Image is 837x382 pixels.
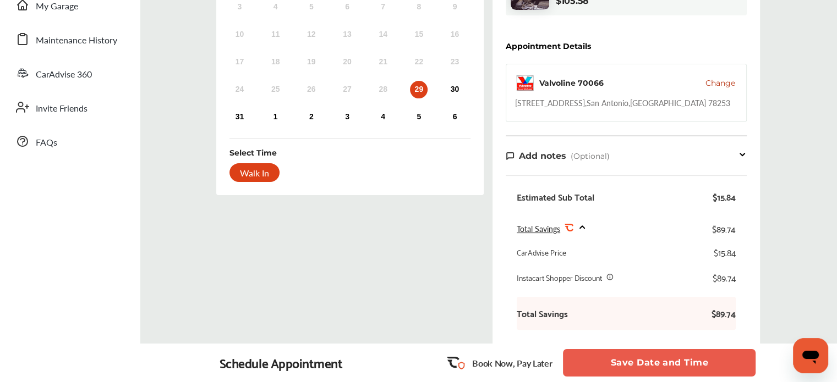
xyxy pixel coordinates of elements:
button: Change [705,77,735,88]
span: Total Savings [517,223,560,234]
img: logo-valvoline.png [515,73,535,93]
div: Not available Sunday, August 24th, 2025 [231,81,248,98]
div: $15.84 [714,247,736,258]
div: Estimated Sub Total [517,191,594,202]
a: FAQs [10,127,129,156]
span: Add notes [519,151,566,161]
div: Choose Friday, September 5th, 2025 [410,108,428,126]
div: Choose Thursday, September 4th, 2025 [374,108,392,126]
div: Choose Friday, August 29th, 2025 [410,81,428,98]
span: Maintenance History [36,34,117,48]
div: Not available Wednesday, August 20th, 2025 [338,53,356,71]
div: Not available Thursday, August 14th, 2025 [374,26,392,43]
div: Appointment Details [506,42,591,51]
div: Choose Wednesday, September 3rd, 2025 [338,108,356,126]
div: Not available Sunday, August 17th, 2025 [231,53,248,71]
div: Not available Tuesday, August 26th, 2025 [303,81,320,98]
p: Book Now, Pay Later [472,357,552,369]
div: Choose Monday, September 1st, 2025 [267,108,285,126]
div: Not available Monday, August 25th, 2025 [267,81,285,98]
div: $15.84 [713,191,736,202]
div: Not available Tuesday, August 12th, 2025 [303,26,320,43]
div: Not available Monday, August 18th, 2025 [267,53,285,71]
div: Not available Tuesday, August 19th, 2025 [303,53,320,71]
div: Valvoline 70066 [539,77,604,88]
a: Invite Friends [10,93,129,121]
div: Not available Thursday, August 21st, 2025 [374,53,392,71]
div: Choose Saturday, August 30th, 2025 [446,81,463,98]
div: $89.74 [713,272,736,283]
div: Instacart Shopper Discount [517,272,602,283]
b: Total Savings [517,308,568,319]
span: FAQs [36,136,57,150]
div: Not available Sunday, August 10th, 2025 [231,26,248,43]
iframe: Button to launch messaging window [793,338,828,373]
div: Not available Thursday, August 28th, 2025 [374,81,392,98]
div: Not available Friday, August 22nd, 2025 [410,53,428,71]
div: [STREET_ADDRESS] , San Antonio , [GEOGRAPHIC_DATA] 78253 [515,97,730,108]
div: Choose Sunday, August 31st, 2025 [231,108,248,126]
div: Choose Saturday, September 6th, 2025 [446,108,463,126]
div: Not available Saturday, August 23rd, 2025 [446,53,463,71]
span: CarAdvise 360 [36,68,92,82]
b: $89.74 [703,308,736,319]
div: CarAdvise Price [517,247,566,258]
div: Not available Wednesday, August 27th, 2025 [338,81,356,98]
div: Not available Monday, August 11th, 2025 [267,26,285,43]
div: Not available Friday, August 15th, 2025 [410,26,428,43]
button: Save Date and Time [563,349,756,377]
a: CarAdvise 360 [10,59,129,87]
div: Not available Wednesday, August 13th, 2025 [338,26,356,43]
div: Choose Tuesday, September 2nd, 2025 [303,108,320,126]
div: Select Time [229,147,277,158]
a: Maintenance History [10,25,129,53]
div: Not available Saturday, August 16th, 2025 [446,26,463,43]
span: Invite Friends [36,102,87,116]
div: Schedule Appointment [220,355,343,370]
div: $89.74 [712,221,736,236]
div: Walk In [229,163,280,182]
img: note-icon.db9493fa.svg [506,151,515,160]
span: (Optional) [571,151,610,161]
